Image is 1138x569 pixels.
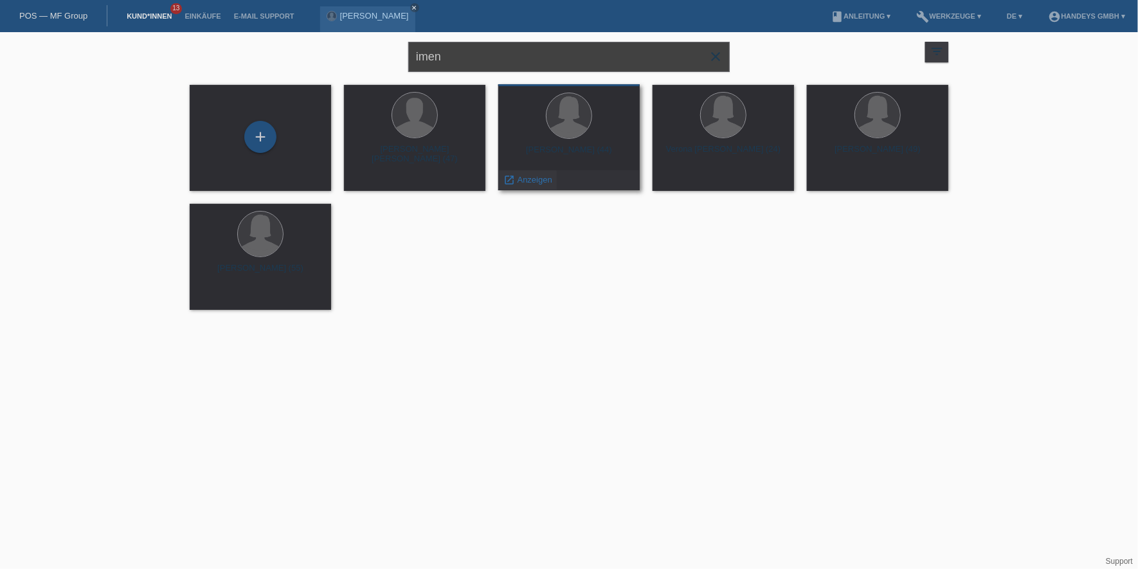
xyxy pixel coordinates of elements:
[245,126,276,148] div: Kund*in hinzufügen
[910,12,988,20] a: buildWerkzeuge ▾
[170,3,182,14] span: 13
[200,263,321,284] div: [PERSON_NAME] (55)
[1106,557,1133,566] a: Support
[1042,12,1132,20] a: account_circleHandeys GmbH ▾
[340,11,409,21] a: [PERSON_NAME]
[518,175,552,185] span: Anzeigen
[120,12,178,20] a: Kund*innen
[408,42,730,72] input: Suche...
[354,144,475,165] div: [PERSON_NAME] [PERSON_NAME] (47)
[663,144,784,165] div: Verona [PERSON_NAME] (24)
[228,12,301,20] a: E-Mail Support
[503,174,515,186] i: launch
[410,3,419,12] a: close
[509,145,629,165] div: [PERSON_NAME] (44)
[708,49,723,64] i: close
[831,10,844,23] i: book
[411,5,418,11] i: close
[1048,10,1061,23] i: account_circle
[930,44,944,59] i: filter_list
[824,12,897,20] a: bookAnleitung ▾
[503,175,552,185] a: launch Anzeigen
[917,10,930,23] i: build
[178,12,227,20] a: Einkäufe
[19,11,87,21] a: POS — MF Group
[1000,12,1029,20] a: DE ▾
[817,144,938,165] div: [PERSON_NAME] (49)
